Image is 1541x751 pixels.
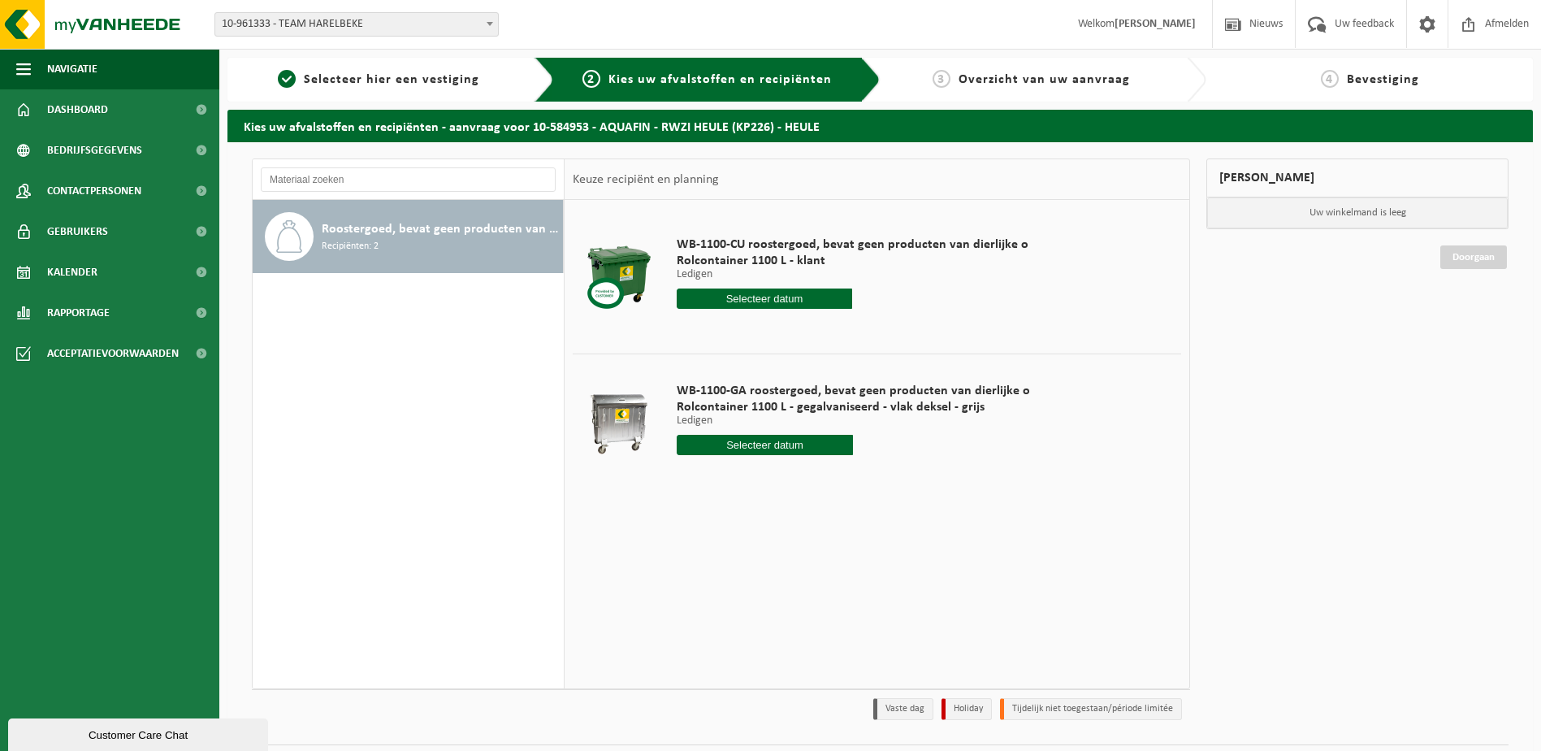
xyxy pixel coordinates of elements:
span: Dashboard [47,89,108,130]
span: Bedrijfsgegevens [47,130,142,171]
span: Rapportage [47,293,110,333]
li: Tijdelijk niet toegestaan/période limitée [1000,698,1182,720]
span: Rolcontainer 1100 L - klant [677,253,1028,269]
span: Navigatie [47,49,97,89]
p: Ledigen [677,415,1030,427]
a: 1Selecteer hier een vestiging [236,70,522,89]
p: Ledigen [677,269,1028,280]
div: Keuze recipiënt en planning [565,159,727,200]
span: 10-961333 - TEAM HARELBEKE [215,13,498,36]
span: Rolcontainer 1100 L - gegalvaniseerd - vlak deksel - grijs [677,399,1030,415]
input: Materiaal zoeken [261,167,556,192]
a: Doorgaan [1440,245,1507,269]
span: 10-961333 - TEAM HARELBEKE [214,12,499,37]
span: WB-1100-CU roostergoed, bevat geen producten van dierlijke o [677,237,1028,253]
span: Bevestiging [1347,73,1419,86]
span: 3 [933,70,950,88]
span: Kalender [47,252,97,293]
li: Holiday [941,698,992,720]
span: Roostergoed, bevat geen producten van dierlijke oorsprong [322,219,559,239]
p: Uw winkelmand is leeg [1207,198,1508,228]
span: 1 [278,70,296,88]
span: Overzicht van uw aanvraag [959,73,1130,86]
span: 4 [1321,70,1339,88]
input: Selecteer datum [677,289,853,309]
span: Kies uw afvalstoffen en recipiënten [608,73,832,86]
iframe: chat widget [8,715,271,751]
h2: Kies uw afvalstoffen en recipiënten - aanvraag voor 10-584953 - AQUAFIN - RWZI HEULE (KP226) - HEULE [227,110,1533,141]
input: Selecteer datum [677,435,854,455]
strong: [PERSON_NAME] [1115,18,1196,30]
button: Roostergoed, bevat geen producten van dierlijke oorsprong Recipiënten: 2 [253,200,564,273]
div: [PERSON_NAME] [1206,158,1509,198]
span: Acceptatievoorwaarden [47,333,179,374]
li: Vaste dag [873,698,933,720]
span: 2 [582,70,600,88]
span: Recipiënten: 2 [322,239,379,254]
span: Gebruikers [47,211,108,252]
span: Contactpersonen [47,171,141,211]
span: Selecteer hier een vestiging [304,73,479,86]
span: WB-1100-GA roostergoed, bevat geen producten van dierlijke o [677,383,1030,399]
